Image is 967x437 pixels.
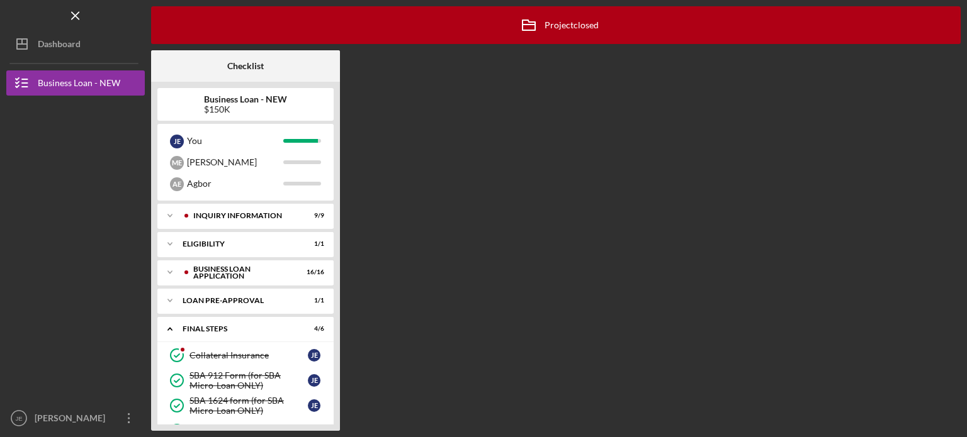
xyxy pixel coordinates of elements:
[513,9,599,41] div: Project closed
[6,70,145,96] button: Business Loan - NEW
[308,349,320,362] div: J E
[187,130,283,152] div: You
[187,152,283,173] div: [PERSON_NAME]
[164,393,327,418] a: SBA 1624 form (for SBA Micro-Loan ONLY)JE
[38,70,120,99] div: Business Loan - NEW
[6,31,145,57] button: Dashboard
[189,396,308,416] div: SBA 1624 form (for SBA Micro-Loan ONLY)
[204,104,287,114] div: $150K
[6,406,145,431] button: JE[PERSON_NAME]
[308,399,320,412] div: J E
[302,325,324,333] div: 4 / 6
[183,297,293,304] div: LOAN PRE-APPROVAL
[183,240,293,248] div: ELIGIBILITY
[227,61,264,71] b: Checklist
[183,325,293,333] div: FINAL STEPS
[164,368,327,393] a: SBA 912 Form (for SBA Micro-Loan ONLY)JE
[170,156,184,170] div: M E
[302,268,324,276] div: 16 / 16
[170,177,184,191] div: A E
[189,370,308,390] div: SBA 912 Form (for SBA Micro-Loan ONLY)
[302,240,324,248] div: 1 / 1
[302,297,324,304] div: 1 / 1
[164,343,327,368] a: Collateral InsuranceJE
[204,94,287,104] b: Business Loan - NEW
[189,350,308,360] div: Collateral Insurance
[38,31,81,60] div: Dashboard
[15,415,22,422] text: JE
[187,173,283,194] div: Agbor
[302,212,324,219] div: 9 / 9
[170,135,184,148] div: J E
[308,374,320,387] div: J E
[193,265,293,280] div: BUSINESS LOAN APPLICATION
[193,212,293,219] div: INQUIRY INFORMATION
[31,406,113,434] div: [PERSON_NAME]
